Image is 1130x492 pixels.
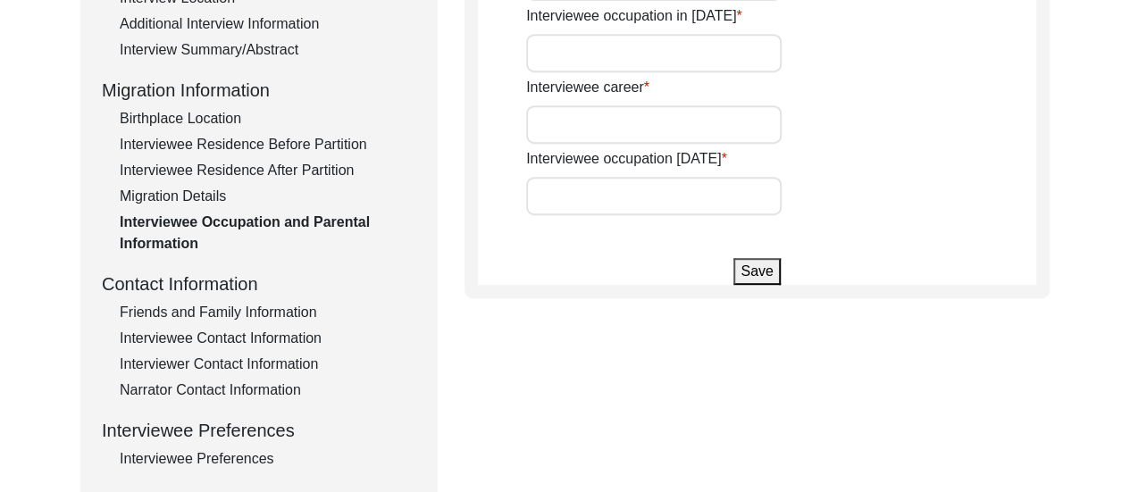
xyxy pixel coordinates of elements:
div: Interviewee Occupation and Parental Information [120,212,416,254]
div: Friends and Family Information [120,302,416,323]
div: Additional Interview Information [120,13,416,35]
label: Interviewee occupation [DATE] [526,148,727,170]
div: Interview Summary/Abstract [120,39,416,61]
div: Birthplace Location [120,108,416,129]
label: Interviewee career [526,77,649,98]
div: Interviewee Residence After Partition [120,160,416,181]
div: Interviewee Preferences [120,448,416,470]
div: Interviewee Residence Before Partition [120,134,416,155]
div: Narrator Contact Information [120,379,416,401]
button: Save [733,258,780,285]
div: Migration Information [102,77,416,104]
div: Interviewee Contact Information [120,328,416,349]
div: Contact Information [102,271,416,297]
div: Interviewer Contact Information [120,354,416,375]
div: Interviewee Preferences [102,417,416,444]
label: Interviewee occupation in [DATE] [526,5,742,27]
div: Migration Details [120,186,416,207]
